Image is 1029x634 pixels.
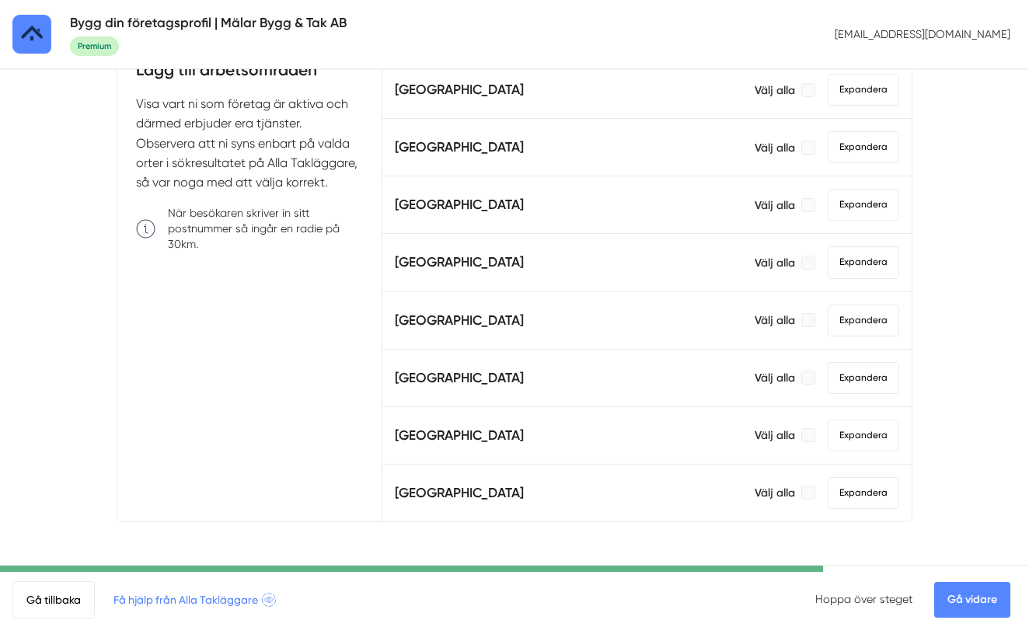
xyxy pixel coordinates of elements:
[395,79,524,100] h5: [GEOGRAPHIC_DATA]
[395,194,524,215] h5: [GEOGRAPHIC_DATA]
[395,137,524,158] h5: [GEOGRAPHIC_DATA]
[828,74,899,106] span: Expandera
[395,482,524,503] h5: [GEOGRAPHIC_DATA]
[395,368,524,388] h5: [GEOGRAPHIC_DATA]
[136,94,363,193] p: Visa vart ni som företag är aktiva och därmed erbjuder era tjänster. Observera att ni syns enbart...
[136,58,363,93] h4: Lägg till arbetsområden
[755,255,795,270] p: Välj alla
[755,485,795,500] p: Välj alla
[168,205,363,252] p: När besökaren skriver in sitt postnummer så ingår en radie på 30km.
[828,477,899,509] span: Expandera
[828,362,899,394] span: Expandera
[395,425,524,446] h5: [GEOGRAPHIC_DATA]
[70,37,119,56] span: Premium
[12,581,95,618] a: Gå tillbaka
[934,582,1010,618] a: Gå vidare
[755,312,795,328] p: Välj alla
[395,252,524,273] h5: [GEOGRAPHIC_DATA]
[12,15,51,54] img: Alla Takläggare
[113,591,276,608] span: Få hjälp från Alla Takläggare
[755,197,795,213] p: Välj alla
[828,246,899,278] span: Expandera
[828,20,1017,48] p: [EMAIL_ADDRESS][DOMAIN_NAME]
[828,420,899,451] span: Expandera
[70,12,347,33] h5: Bygg din företagsprofil | Mälar Bygg & Tak AB
[755,82,795,98] p: Välj alla
[828,305,899,336] span: Expandera
[828,131,899,163] span: Expandera
[755,140,795,155] p: Välj alla
[828,189,899,221] span: Expandera
[755,370,795,385] p: Välj alla
[755,427,795,443] p: Välj alla
[815,593,912,605] a: Hoppa över steget
[395,310,524,331] h5: [GEOGRAPHIC_DATA]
